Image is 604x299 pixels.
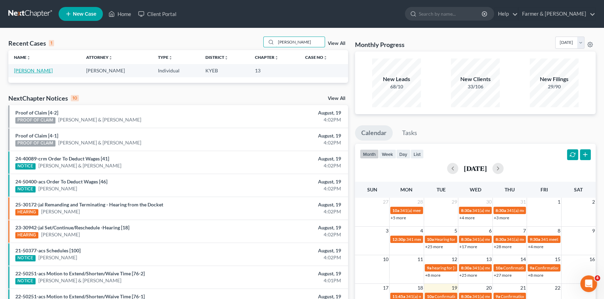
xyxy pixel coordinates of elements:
[436,187,445,192] span: Tue
[71,95,79,101] div: 10
[237,254,341,261] div: 4:02PM
[38,162,121,169] a: [PERSON_NAME] & [PERSON_NAME]
[379,149,396,159] button: week
[355,125,393,141] a: Calendar
[8,94,79,102] div: NextChapter Notices
[519,8,595,20] a: Farmer & [PERSON_NAME]
[400,187,413,192] span: Mon
[15,186,36,192] div: NOTICE
[451,75,500,83] div: New Clients
[392,237,406,242] span: 12:30p
[485,198,492,206] span: 30
[494,244,512,249] a: +28 more
[396,125,423,141] a: Tasks
[427,265,431,270] span: 9a
[158,55,173,60] a: Typeunfold_more
[323,56,327,60] i: unfold_more
[237,201,341,208] div: August, 19
[385,227,389,235] span: 3
[554,255,561,263] span: 15
[15,156,109,162] a: 24-40089-crm Order To Deduct Wages [41]
[432,265,523,270] span: hearing for [PERSON_NAME] & [PERSON_NAME]
[274,56,279,60] i: unfold_more
[496,208,506,213] span: 8:30a
[591,198,596,206] span: 2
[237,185,341,192] div: 4:02PM
[237,155,341,162] div: August, 19
[406,294,473,299] span: 341(a) meeting for [PERSON_NAME]
[520,284,527,292] span: 21
[435,294,514,299] span: Confirmation hearing for [PERSON_NAME]
[520,198,527,206] span: 31
[417,198,424,206] span: 28
[49,40,54,46] div: 1
[15,270,145,276] a: 22-50251-acs Motion to Extend/Shorten/Waive Time [76-2]
[557,227,561,235] span: 8
[14,55,31,60] a: Nameunfold_more
[496,294,500,299] span: 9a
[108,56,113,60] i: unfold_more
[372,83,421,90] div: 68/10
[367,187,377,192] span: Sun
[485,255,492,263] span: 13
[152,64,200,77] td: Individual
[73,11,96,17] span: New Case
[589,255,596,263] span: 16
[360,149,379,159] button: month
[15,278,36,284] div: NOTICE
[595,275,600,281] span: 4
[237,139,341,146] div: 4:02PM
[305,55,327,60] a: Case Nounfold_more
[15,110,58,116] a: Proof of Claim [4-2]
[15,133,58,139] a: Proof of Claim [4-1]
[41,208,80,215] a: [PERSON_NAME]
[451,83,500,90] div: 33/106
[494,215,509,220] a: +3 more
[15,255,36,261] div: NOTICE
[86,55,113,60] a: Attorneyunfold_more
[81,64,153,77] td: [PERSON_NAME]
[38,254,77,261] a: [PERSON_NAME]
[472,237,564,242] span: 341(a) meeting for Greisis De La [PERSON_NAME]
[530,265,534,270] span: 9a
[464,165,487,172] h2: [DATE]
[507,237,574,242] span: 341(a) meeting for [PERSON_NAME]
[237,178,341,185] div: August, 19
[451,284,458,292] span: 19
[574,187,583,192] span: Sat
[541,187,548,192] span: Fri
[38,185,77,192] a: [PERSON_NAME]
[505,187,515,192] span: Thu
[276,37,325,47] input: Search by name...
[454,227,458,235] span: 5
[530,83,579,90] div: 29/90
[554,284,561,292] span: 22
[27,56,31,60] i: unfold_more
[58,139,141,146] a: [PERSON_NAME] & [PERSON_NAME]
[15,163,36,170] div: NOTICE
[472,265,576,270] span: 341(a) meeting for [PERSON_NAME] & [PERSON_NAME]
[451,198,458,206] span: 29
[135,8,180,20] a: Client Portal
[501,294,580,299] span: Confirmation hearing for [PERSON_NAME]
[488,227,492,235] span: 6
[591,227,596,235] span: 9
[237,132,341,139] div: August, 19
[237,247,341,254] div: August, 19
[382,198,389,206] span: 27
[237,231,341,238] div: 4:02PM
[237,162,341,169] div: 4:02PM
[237,208,341,215] div: 4:02PM
[435,237,489,242] span: Hearing for [PERSON_NAME]
[496,265,503,270] span: 10a
[400,208,467,213] span: 341(a) meeting for [PERSON_NAME]
[237,109,341,116] div: August, 19
[15,202,163,207] a: 25-30172-jal Remanding and Terminating - Hearing from the Docket
[459,273,477,278] a: +25 more
[469,187,481,192] span: Wed
[461,265,471,270] span: 8:30a
[58,116,141,123] a: [PERSON_NAME] & [PERSON_NAME]
[15,117,55,124] div: PROOF OF CLAIM
[15,232,38,238] div: HEARING
[425,273,440,278] a: +8 more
